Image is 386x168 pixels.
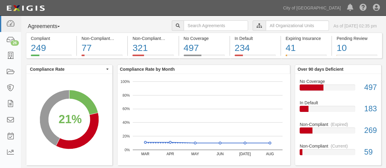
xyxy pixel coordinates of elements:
[124,148,130,152] text: 0%
[191,152,199,156] text: MAY
[266,20,329,31] input: All Organizational Units
[81,41,123,55] div: 77
[11,40,19,46] div: 26
[295,78,381,84] div: No Coverage
[300,78,377,100] a: No Coverage497
[295,100,381,106] div: In Default
[235,41,276,55] div: 234
[81,35,123,41] div: Non-Compliant (Current)
[122,93,130,97] text: 80%
[128,55,178,59] a: Non-Compliant(Expired)321
[300,143,377,160] a: Non-Compliant(Current)59
[30,66,105,72] span: Compliance Rate
[300,121,377,143] a: Non-Compliant(Expired)269
[77,55,127,59] a: Non-Compliant(Current)77
[360,82,381,93] div: 497
[117,74,290,165] svg: A chart.
[121,79,130,84] text: 100%
[26,65,112,73] button: Compliance Rate
[235,35,276,41] div: In Default
[122,120,130,125] text: 40%
[26,55,76,59] a: Compliant249
[132,41,174,55] div: 321
[132,35,174,41] div: Non-Compliant (Expired)
[184,41,225,55] div: 497
[179,55,229,59] a: No Coverage497
[300,100,377,121] a: In Default183
[26,20,72,33] button: Agreements
[337,41,377,55] div: 10
[113,35,130,41] div: (Current)
[122,107,130,111] text: 60%
[360,125,381,136] div: 269
[31,41,72,55] div: 249
[230,55,280,59] a: In Default234
[332,55,382,59] a: Pending Review10
[166,152,174,156] text: APR
[295,121,381,127] div: Non-Compliant
[295,143,381,149] div: Non-Compliant
[360,103,381,114] div: 183
[216,152,223,156] text: JUN
[26,74,112,165] svg: A chart.
[184,35,225,41] div: No Coverage
[239,152,251,156] text: [DATE]
[164,35,181,41] div: (Expired)
[184,20,248,31] input: Search Agreements
[266,152,274,156] text: AUG
[281,55,331,59] a: Expiring Insurance41
[331,121,348,127] div: (Expired)
[334,23,377,29] div: As of [DATE] 02:35 pm
[298,67,343,72] b: Over 90 days Deficient
[5,3,47,14] img: logo-5460c22ac91f19d4615b14bd174203de0afe785f0fc80cf4dbbc73dc1793850b.png
[286,41,327,55] div: 41
[280,2,344,14] a: City of [GEOGRAPHIC_DATA]
[331,143,348,149] div: (Current)
[337,35,377,41] div: Pending Review
[122,134,130,138] text: 20%
[286,35,327,41] div: Expiring Insurance
[120,67,175,72] b: Compliance Rate by Month
[359,4,367,12] i: Help Center - Complianz
[141,152,150,156] text: MAR
[360,147,381,158] div: 59
[59,111,82,127] div: 21%
[31,35,72,41] div: Compliant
